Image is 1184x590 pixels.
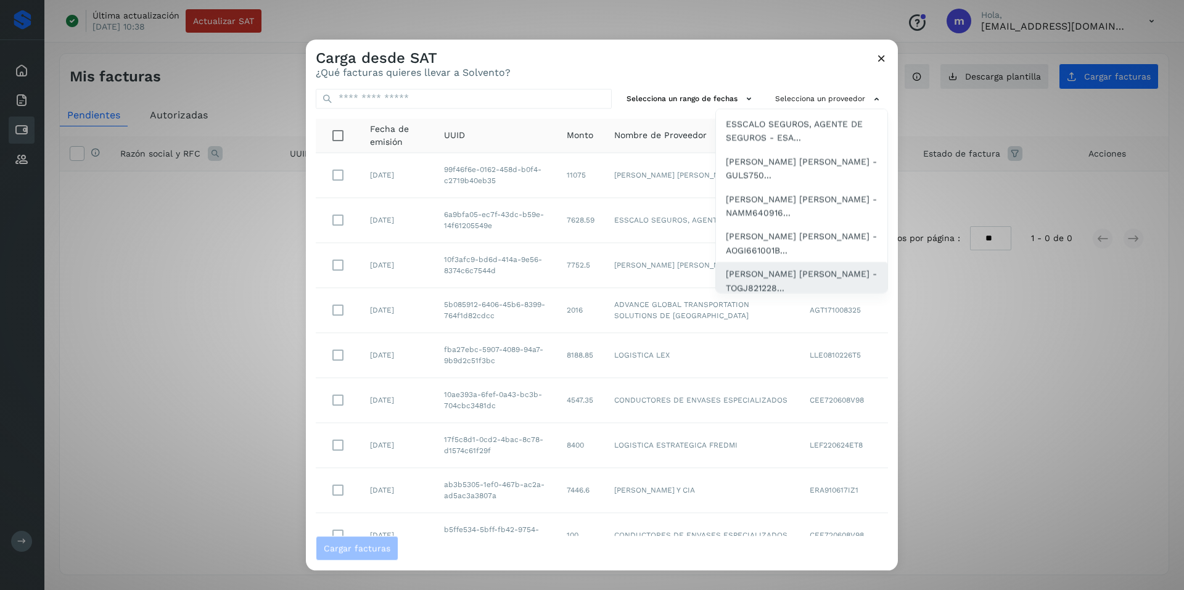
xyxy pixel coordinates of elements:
span: [PERSON_NAME] [PERSON_NAME] - NAMM640916... [726,192,878,220]
span: [PERSON_NAME] [PERSON_NAME] - TOGJ821228... [726,268,878,295]
div: IRMA ESTELA ANCHONDO GOMEZ - AOGI661001B62 [716,225,887,263]
div: SONIA VERONICA GUAJARDO LOZANO - GULS750420N29 [716,150,887,187]
span: [PERSON_NAME] [PERSON_NAME] - GULS750... [726,155,878,182]
div: JOSE MANUEL NAVA MONTEMAYOR - NAMM640916626 [716,187,887,225]
span: ESSCALO SEGUROS, AGENTE DE SEGUROS - ESA... [726,117,878,145]
div: JORGE ADRIAN TORRESCANO GIL - TOGJ821228HD5 [716,263,887,300]
div: ESSCALO SEGUROS, AGENTE DE SEGUROS - ESA2012145V5 [716,112,887,150]
span: [PERSON_NAME] [PERSON_NAME] - AOGI661001B... [726,230,878,258]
